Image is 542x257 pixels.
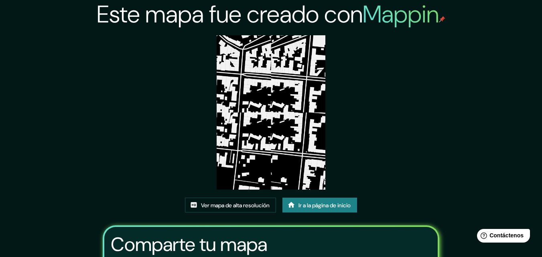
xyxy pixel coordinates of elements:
img: created-map [217,35,326,190]
font: Ver mapa de alta resolución [201,202,270,209]
font: Ir a la página de inicio [298,202,351,209]
font: Comparte tu mapa [111,232,267,257]
iframe: Lanzador de widgets de ayuda [471,226,533,248]
img: pin de mapeo [439,16,445,22]
a: Ir a la página de inicio [282,198,357,213]
a: Ver mapa de alta resolución [185,198,276,213]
